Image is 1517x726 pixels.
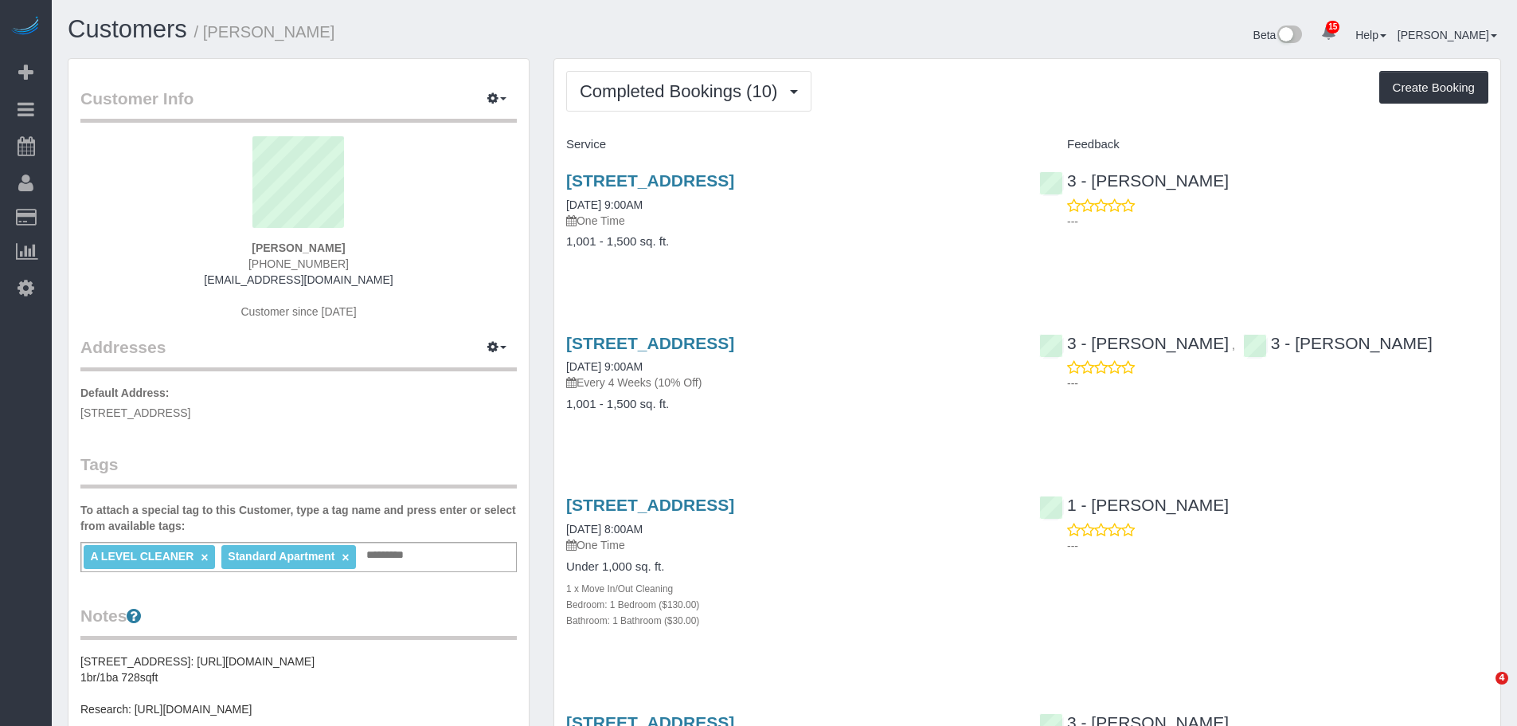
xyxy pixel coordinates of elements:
[80,502,517,534] label: To attach a special tag to this Customer, type a tag name and press enter or select from availabl...
[201,551,208,564] a: ×
[204,273,393,286] a: [EMAIL_ADDRESS][DOMAIN_NAME]
[580,81,785,101] span: Completed Bookings (10)
[566,523,643,536] a: [DATE] 8:00AM
[10,16,41,38] img: Automaid Logo
[566,198,643,211] a: [DATE] 9:00AM
[1039,496,1229,514] a: 1 - [PERSON_NAME]
[80,385,170,401] label: Default Address:
[80,87,517,123] legend: Customer Info
[342,551,349,564] a: ×
[566,334,734,352] a: [STREET_ADDRESS]
[1379,71,1488,104] button: Create Booking
[566,398,1015,411] h4: 1,001 - 1,500 sq. ft.
[1067,214,1488,230] p: ---
[1067,538,1488,554] p: ---
[68,15,187,43] a: Customers
[1355,29,1386,41] a: Help
[1495,672,1508,685] span: 4
[194,23,335,41] small: / [PERSON_NAME]
[1276,26,1302,46] img: New interface
[566,171,734,190] a: [STREET_ADDRESS]
[248,257,349,270] hm-ph: [PHONE_NUMBER]
[1326,21,1339,33] span: 15
[1039,171,1229,190] a: 3 - [PERSON_NAME]
[566,496,734,514] a: [STREET_ADDRESS]
[566,375,1015,390] p: Every 4 Weeks (10% Off)
[566,360,643,373] a: [DATE] 9:00AM
[566,583,673,595] small: 1 x Move In/Out Cleaning
[252,241,345,254] strong: [PERSON_NAME]
[1039,138,1488,151] h4: Feedback
[566,560,1015,574] h4: Under 1,000 sq. ft.
[1067,375,1488,391] p: ---
[566,537,1015,553] p: One Time
[566,71,811,112] button: Completed Bookings (10)
[228,550,334,563] span: Standard Apartment
[240,305,356,318] span: Customer since [DATE]
[566,213,1015,229] p: One Time
[1039,334,1229,352] a: 3 - [PERSON_NAME]
[1313,16,1344,51] a: 15
[1463,672,1501,710] iframe: Intercom live chat
[80,604,517,640] legend: Notes
[1243,334,1433,352] a: 3 - [PERSON_NAME]
[1232,339,1235,351] span: ,
[566,138,1015,151] h4: Service
[1253,29,1303,41] a: Beta
[80,406,190,419] span: [STREET_ADDRESS]
[566,235,1015,249] h4: 1,001 - 1,500 sq. ft.
[1398,29,1497,41] a: [PERSON_NAME]
[566,615,699,626] small: Bathroom: 1 Bathroom ($30.00)
[566,599,699,610] small: Bedroom: 1 Bedroom ($130.00)
[90,550,194,563] span: A LEVEL CLEANER
[80,453,517,489] legend: Tags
